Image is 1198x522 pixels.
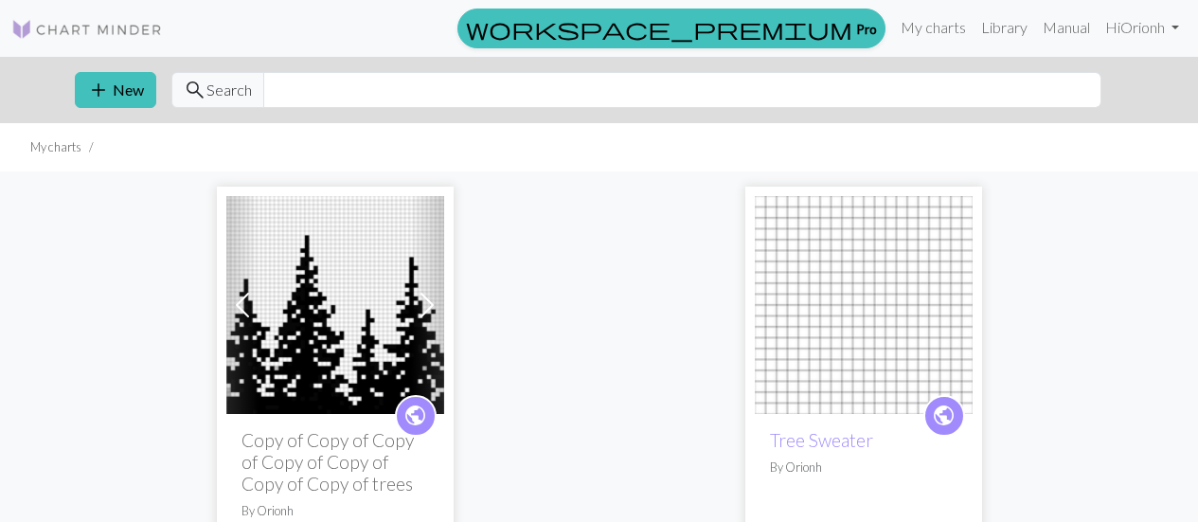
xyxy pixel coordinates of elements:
[241,502,429,520] p: By Orionh
[893,9,974,46] a: My charts
[923,395,965,437] a: public
[403,397,427,435] i: public
[206,79,252,101] span: Search
[932,397,956,435] i: public
[87,77,110,103] span: add
[770,429,873,451] a: Tree Sweater
[241,429,429,495] h2: Copy of Copy of Copy of Copy of Copy of Copy of Copy of trees
[30,138,81,156] li: My charts
[932,401,956,430] span: public
[403,401,427,430] span: public
[974,9,1035,46] a: Library
[1098,9,1187,46] a: HiOrionh
[226,196,444,414] img: Forest
[466,15,852,42] span: workspace_premium
[770,459,957,477] p: By Orionh
[226,294,444,312] a: Forest
[75,72,156,108] button: New
[755,294,973,312] a: Tree Sweater
[184,77,206,103] span: search
[457,9,885,48] a: Pro
[1035,9,1098,46] a: Manual
[11,18,163,41] img: Logo
[755,196,973,414] img: Tree Sweater
[395,395,437,437] a: public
